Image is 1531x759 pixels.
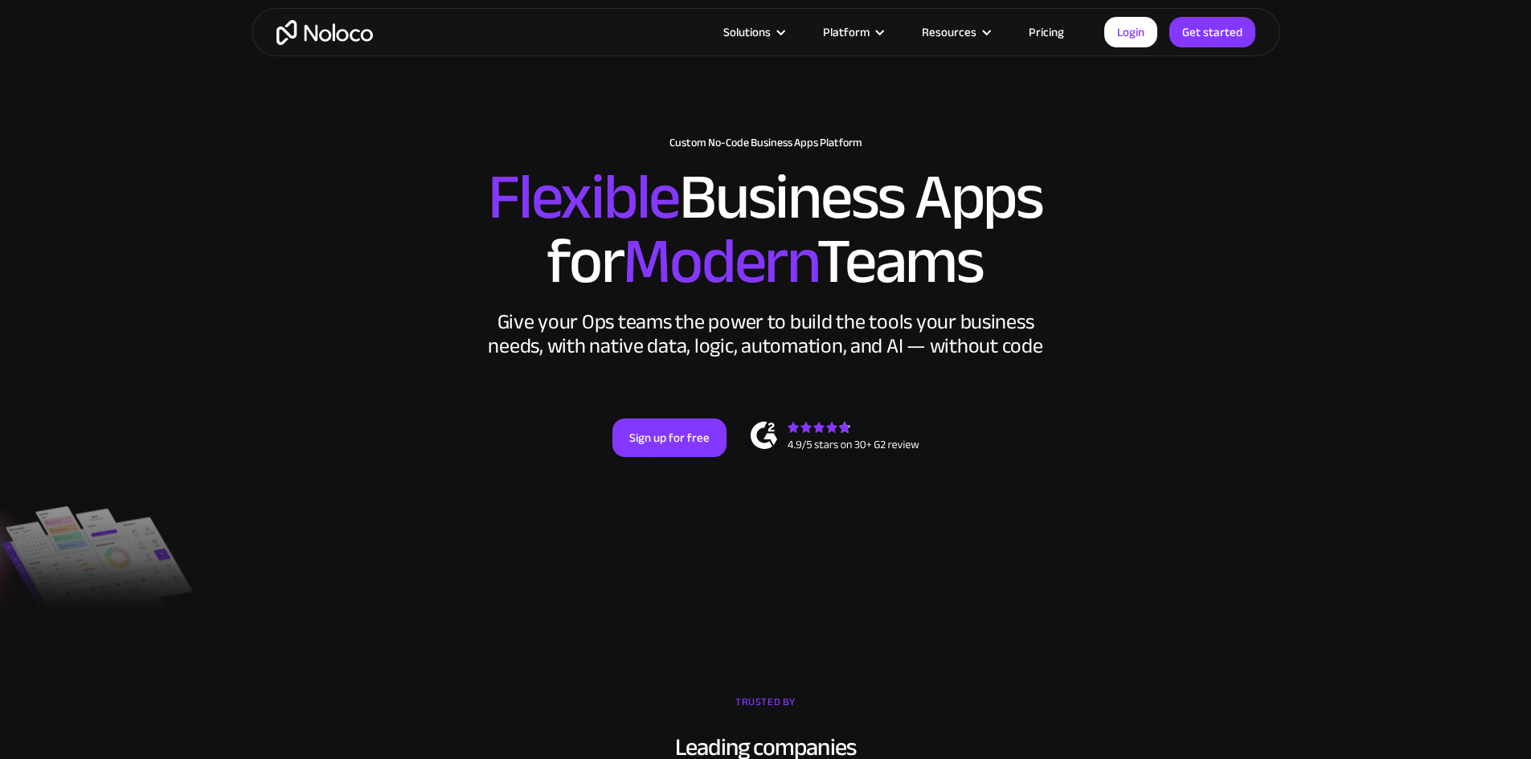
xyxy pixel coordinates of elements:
div: Resources [902,22,1009,43]
div: Resources [922,22,976,43]
div: Platform [803,22,902,43]
div: Solutions [723,22,771,43]
a: Login [1104,17,1157,47]
div: Solutions [703,22,803,43]
a: home [276,20,373,45]
span: Flexible [488,137,679,257]
span: Modern [623,202,817,321]
div: Platform [823,22,870,43]
a: Get started [1169,17,1255,47]
a: Sign up for free [612,418,727,457]
h1: Custom No-Code Business Apps Platform [268,137,1264,149]
h2: Business Apps for Teams [268,165,1264,294]
div: Give your Ops teams the power to build the tools your business needs, with native data, logic, au... [485,310,1047,358]
a: Pricing [1009,22,1084,43]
